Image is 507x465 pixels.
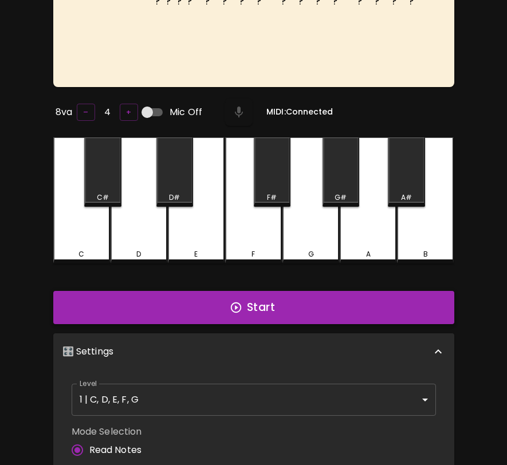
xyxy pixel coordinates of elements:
[120,104,138,121] button: +
[97,192,109,203] div: C#
[308,249,314,259] div: G
[366,249,371,259] div: A
[89,443,142,457] span: Read Notes
[53,333,454,370] div: 🎛️ Settings
[194,249,198,259] div: E
[136,249,141,259] div: D
[335,192,347,203] div: G#
[267,192,277,203] div: F#
[401,192,412,203] div: A#
[78,249,84,259] div: C
[72,425,174,438] label: Mode Selection
[423,249,428,259] div: B
[77,104,95,121] button: –
[169,192,180,203] div: D#
[72,384,436,416] div: 1 | C, D, E, F, G
[62,345,114,358] p: 🎛️ Settings
[56,104,72,120] h6: 8va
[80,379,97,388] label: Level
[266,106,333,119] h6: MIDI: Connected
[53,291,454,324] button: Start
[104,104,111,120] h6: 4
[251,249,255,259] div: F
[170,105,202,119] span: Mic Off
